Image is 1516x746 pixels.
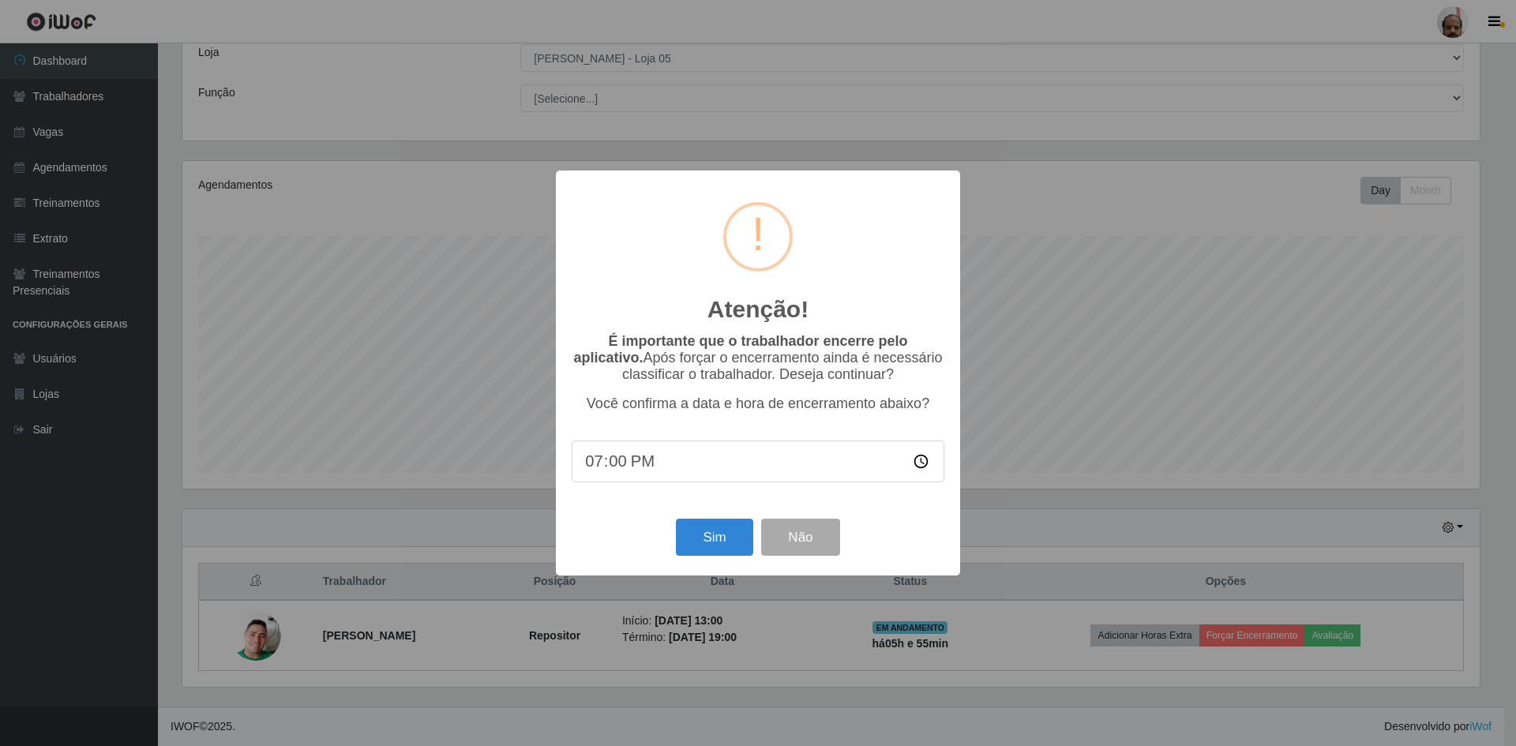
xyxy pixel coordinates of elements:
button: Não [761,519,839,556]
b: É importante que o trabalhador encerre pelo aplicativo. [573,333,907,366]
p: Você confirma a data e hora de encerramento abaixo? [572,395,944,412]
button: Sim [676,519,752,556]
p: Após forçar o encerramento ainda é necessário classificar o trabalhador. Deseja continuar? [572,333,944,383]
h2: Atenção! [707,295,809,324]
